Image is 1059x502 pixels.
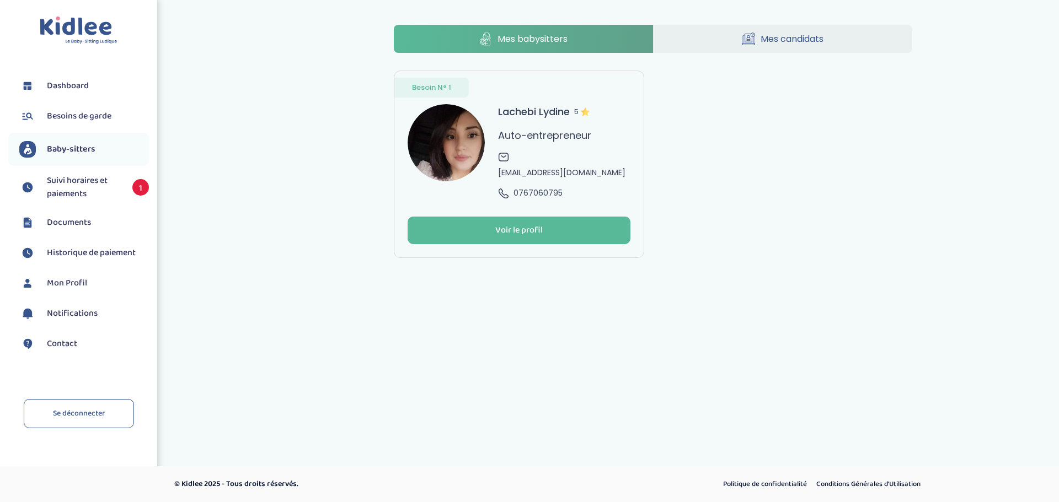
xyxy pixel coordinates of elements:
[19,305,36,322] img: notification.svg
[574,104,590,119] span: 5
[394,71,644,258] a: Besoin N° 1 avatar Lachebi Lydine5 Auto-entrepreneur [EMAIL_ADDRESS][DOMAIN_NAME] 0767060795 Voir...
[412,82,451,93] span: Besoin N° 1
[761,32,823,46] span: Mes candidats
[19,78,36,94] img: dashboard.svg
[408,217,630,244] button: Voir le profil
[19,275,36,292] img: profil.svg
[19,78,149,94] a: Dashboard
[174,478,576,490] p: © Kidlee 2025 - Tous droits réservés.
[47,174,121,201] span: Suivi horaires et paiements
[394,25,653,53] a: Mes babysitters
[495,224,543,237] div: Voir le profil
[19,214,36,231] img: documents.svg
[498,104,590,119] h3: Lachebi Lydine
[132,179,149,196] span: 1
[47,307,98,320] span: Notifications
[47,79,89,93] span: Dashboard
[19,141,36,158] img: babysitters.svg
[24,399,134,428] a: Se déconnecter
[19,214,149,231] a: Documents
[719,477,811,492] a: Politique de confidentialité
[19,141,149,158] a: Baby-sitters
[514,187,563,199] span: 0767060795
[19,275,149,292] a: Mon Profil
[19,108,36,125] img: besoin.svg
[498,167,625,179] span: [EMAIL_ADDRESS][DOMAIN_NAME]
[47,277,87,290] span: Mon Profil
[19,245,149,261] a: Historique de paiement
[19,305,149,322] a: Notifications
[19,174,149,201] a: Suivi horaires et paiements 1
[654,25,913,53] a: Mes candidats
[19,245,36,261] img: suivihoraire.svg
[47,143,95,156] span: Baby-sitters
[47,337,77,350] span: Contact
[19,108,149,125] a: Besoins de garde
[47,110,111,123] span: Besoins de garde
[408,104,485,181] img: avatar
[498,32,568,46] span: Mes babysitters
[47,216,91,229] span: Documents
[40,17,117,45] img: logo.svg
[812,477,924,492] a: Conditions Générales d’Utilisation
[19,336,149,352] a: Contact
[19,336,36,352] img: contact.svg
[47,246,136,260] span: Historique de paiement
[19,179,36,196] img: suivihoraire.svg
[498,128,591,143] p: Auto-entrepreneur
